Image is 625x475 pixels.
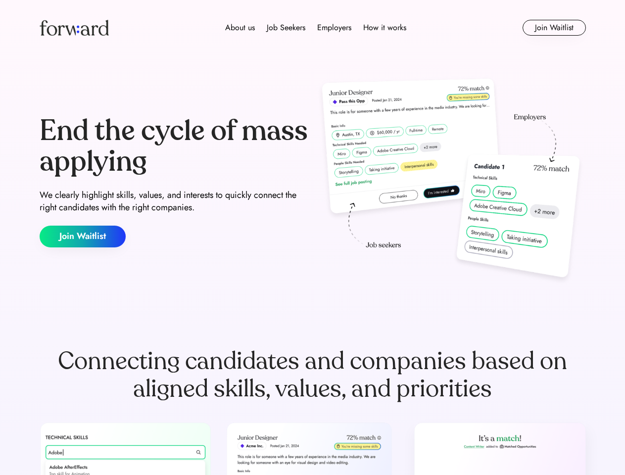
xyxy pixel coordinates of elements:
div: Employers [317,22,351,34]
div: End the cycle of mass applying [40,116,309,177]
div: We clearly highlight skills, values, and interests to quickly connect the right candidates with t... [40,189,309,214]
img: Forward logo [40,20,109,36]
div: How it works [363,22,406,34]
div: About us [225,22,255,34]
button: Join Waitlist [523,20,586,36]
div: Connecting candidates and companies based on aligned skills, values, and priorities [40,347,586,403]
div: Job Seekers [267,22,305,34]
button: Join Waitlist [40,226,126,247]
img: hero-image.png [317,75,586,288]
